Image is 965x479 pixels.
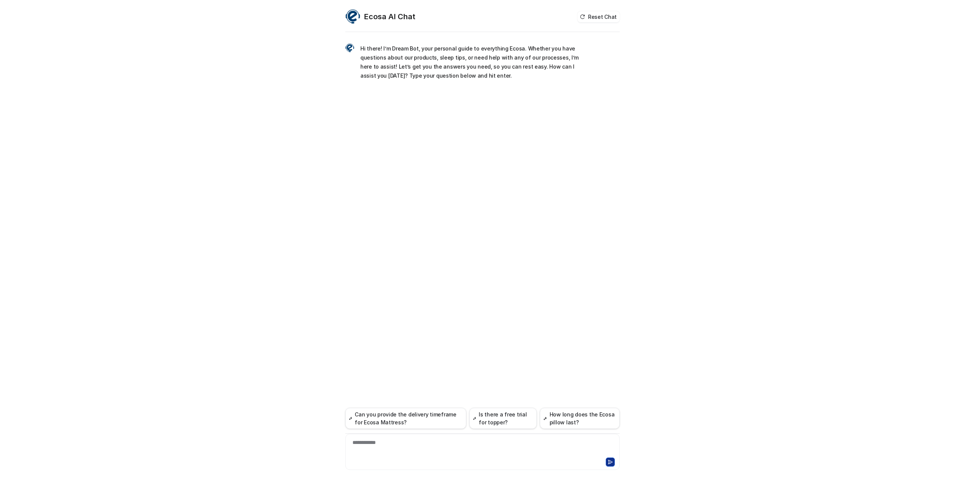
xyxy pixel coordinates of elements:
button: Can you provide the delivery timeframe for Ecosa Mattress? [345,408,466,429]
img: Widget [345,9,360,24]
img: Widget [345,43,354,52]
h2: Ecosa AI Chat [364,11,415,22]
button: How long does the Ecosa pillow last? [540,408,620,429]
p: Hi there! I’m Dream Bot, your personal guide to everything Ecosa. Whether you have questions abou... [360,44,581,80]
button: Is there a free trial for topper? [469,408,537,429]
button: Reset Chat [577,11,620,22]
